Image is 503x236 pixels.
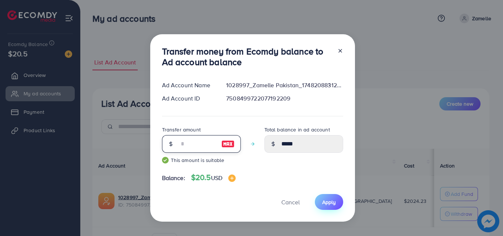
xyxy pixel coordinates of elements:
[162,174,185,182] span: Balance:
[221,140,235,148] img: image
[211,174,222,182] span: USD
[281,198,300,206] span: Cancel
[315,194,343,210] button: Apply
[162,46,331,67] h3: Transfer money from Ecomdy balance to Ad account balance
[162,157,169,163] img: guide
[156,94,221,103] div: Ad Account ID
[156,81,221,89] div: Ad Account Name
[220,94,349,103] div: 7508499722077192209
[191,173,236,182] h4: $20.5
[162,126,201,133] label: Transfer amount
[272,194,309,210] button: Cancel
[162,156,241,164] small: This amount is suitable
[322,198,336,206] span: Apply
[264,126,330,133] label: Total balance in ad account
[228,175,236,182] img: image
[220,81,349,89] div: 1028997_Zamelle Pakistan_1748208831279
